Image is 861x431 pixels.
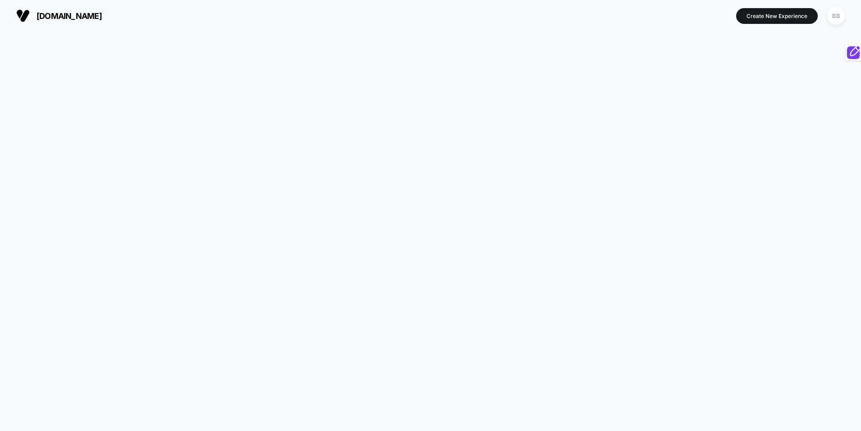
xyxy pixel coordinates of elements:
div: BB [827,7,845,25]
button: BB [824,7,847,25]
img: Visually logo [16,9,30,23]
button: [DOMAIN_NAME] [14,9,105,23]
button: Create New Experience [736,8,818,24]
span: [DOMAIN_NAME] [37,11,102,21]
